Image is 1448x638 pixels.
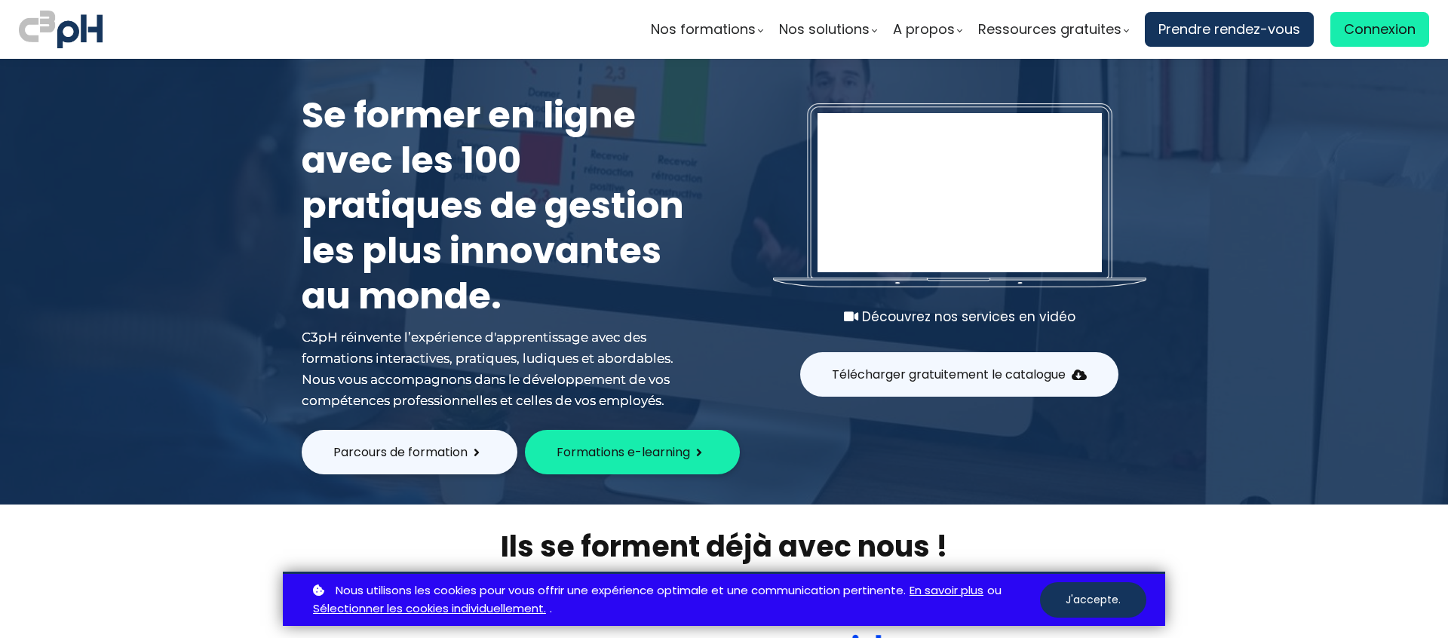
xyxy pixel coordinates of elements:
[651,18,756,41] span: Nos formations
[773,306,1146,327] div: Découvrez nos services en vidéo
[832,365,1066,384] span: Télécharger gratuitement le catalogue
[283,527,1165,566] h2: Ils se forment déjà avec nous !
[1330,12,1429,47] a: Connexion
[1145,12,1314,47] a: Prendre rendez-vous
[1040,582,1146,618] button: J'accepte.
[910,581,983,600] a: En savoir plus
[302,430,517,474] button: Parcours de formation
[309,581,1040,619] p: ou .
[333,443,468,462] span: Parcours de formation
[779,18,870,41] span: Nos solutions
[525,430,740,474] button: Formations e-learning
[313,600,546,618] a: Sélectionner les cookies individuellement.
[336,581,906,600] span: Nous utilisons les cookies pour vous offrir une expérience optimale et une communication pertinente.
[893,18,955,41] span: A propos
[302,327,694,411] div: C3pH réinvente l’expérience d'apprentissage avec des formations interactives, pratiques, ludiques...
[19,8,103,51] img: logo C3PH
[557,443,690,462] span: Formations e-learning
[1158,18,1300,41] span: Prendre rendez-vous
[978,18,1121,41] span: Ressources gratuites
[800,352,1118,397] button: Télécharger gratuitement le catalogue
[1344,18,1416,41] span: Connexion
[302,93,694,319] h1: Se former en ligne avec les 100 pratiques de gestion les plus innovantes au monde.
